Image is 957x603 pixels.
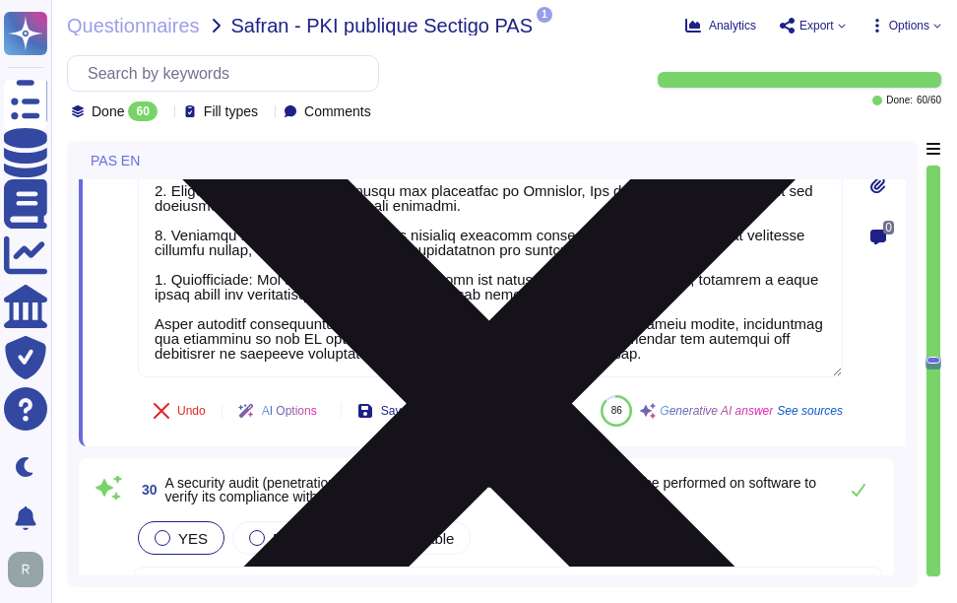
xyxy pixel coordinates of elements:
span: 1 [537,7,552,23]
span: Analytics [709,20,756,32]
button: user [4,548,57,591]
span: Safran - PKI publique Sectigo PAS [231,16,533,35]
span: Fill types [204,104,258,118]
span: 86 [611,405,622,416]
span: 0 [883,221,894,234]
div: 60 [128,101,157,121]
button: Analytics [685,18,756,33]
span: Done: [886,96,913,105]
span: PAS EN [91,154,140,167]
span: 30 [134,483,158,497]
span: Export [799,20,834,32]
img: user [8,552,43,587]
span: Questionnaires [67,16,200,35]
span: 60 / 60 [917,96,941,105]
span: Done [92,104,124,118]
span: Comments [304,104,371,118]
span: Options [889,20,929,32]
input: Search by keywords [78,56,378,91]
